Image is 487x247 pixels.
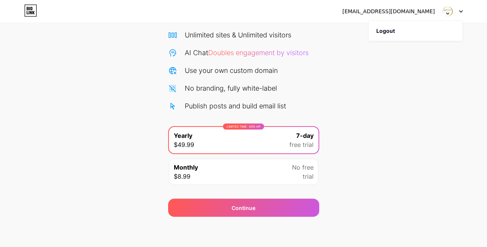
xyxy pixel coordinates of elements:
span: Doubles engagement by visitors [208,49,309,57]
span: No free [292,163,314,172]
div: AI Chat [185,48,309,58]
div: Use your own custom domain [185,65,278,76]
span: Yearly [174,131,192,140]
span: Monthly [174,163,198,172]
div: LIMITED TIME : 50% off [223,123,264,130]
span: trial [303,172,314,181]
div: [EMAIL_ADDRESS][DOMAIN_NAME] [342,8,435,15]
div: Unlimited sites & Unlimited visitors [185,30,291,40]
li: Logout [369,21,462,41]
div: No branding, fully white-label [185,83,277,93]
span: Continue [232,204,255,212]
span: 7-day [296,131,314,140]
img: lightdivineaus [441,4,455,19]
div: Publish posts and build email list [185,101,286,111]
span: $49.99 [174,140,194,149]
span: $8.99 [174,172,190,181]
span: free trial [289,140,314,149]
